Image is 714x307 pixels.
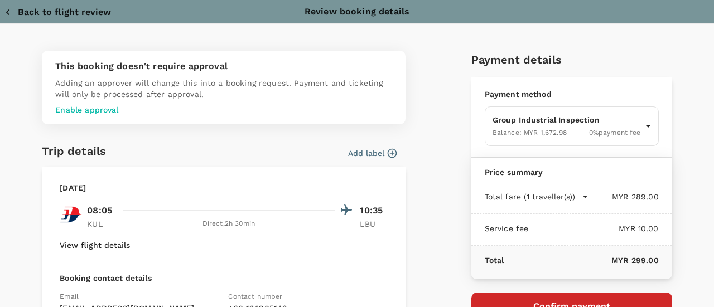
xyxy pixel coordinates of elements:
[471,51,672,69] h6: Payment details
[588,191,659,202] p: MYR 289.00
[485,223,529,234] p: Service fee
[228,293,282,300] span: Contact number
[4,7,111,18] button: Back to flight review
[55,104,392,115] p: Enable approval
[589,129,641,137] span: 0 % payment fee
[122,218,335,230] div: Direct , 2h 30min
[485,191,575,202] p: Total fare (1 traveller(s))
[87,204,112,217] p: 08:05
[60,293,79,300] span: Email
[55,60,392,73] p: This booking doesn't require approval
[485,191,588,202] button: Total fare (1 traveller(s))
[485,106,659,146] div: Group Industrial InspectionBalance: MYR 1,672.980%payment fee
[60,182,86,193] p: [DATE]
[348,148,397,159] button: Add label
[60,272,388,284] p: Booking contact details
[360,218,388,230] p: LBU
[360,204,388,217] p: 10:35
[504,255,658,266] p: MYR 299.00
[60,241,130,250] button: View flight details
[60,203,82,226] img: MH
[305,5,409,18] p: Review booking details
[87,218,115,230] p: KUL
[493,129,567,137] span: Balance : MYR 1,672.98
[485,167,659,178] p: Price summary
[493,114,641,125] p: Group Industrial Inspection
[528,223,658,234] p: MYR 10.00
[55,77,392,100] p: Adding an approver will change this into a booking request. Payment and ticketing will only be pr...
[42,142,106,160] h6: Trip details
[485,89,659,100] p: Payment method
[485,255,504,266] p: Total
